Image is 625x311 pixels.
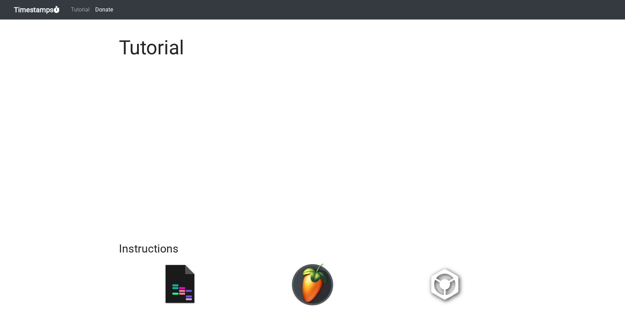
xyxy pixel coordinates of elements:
img: ableton.png [159,264,201,305]
a: Tutorial [68,3,92,17]
h2: Instructions [119,242,506,255]
img: rb.png [424,264,466,305]
a: Timestamps [14,3,60,17]
a: Donate [92,3,116,17]
img: fl.png [292,264,333,305]
h1: Tutorial [119,36,506,60]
